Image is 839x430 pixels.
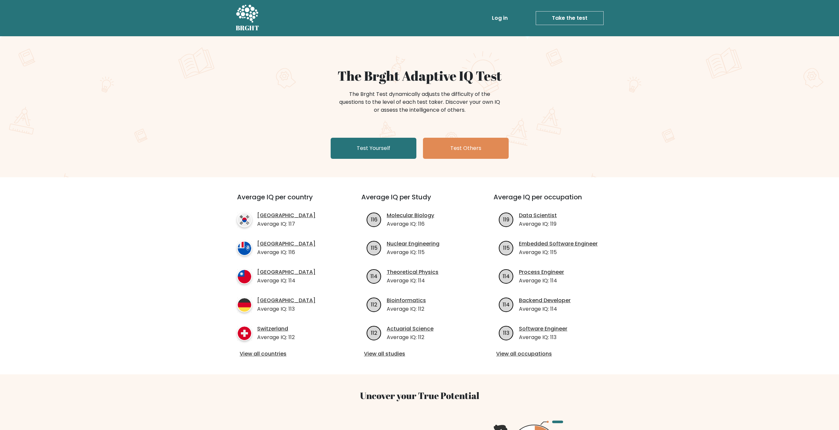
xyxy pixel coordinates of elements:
a: [GEOGRAPHIC_DATA] [257,212,315,219]
a: Theoretical Physics [387,268,438,276]
a: View all studies [364,350,475,358]
div: The Brght Test dynamically adjusts the difficulty of the questions to the level of each test take... [337,90,502,114]
a: View all occupations [496,350,607,358]
p: Average IQ: 114 [387,277,438,285]
p: Average IQ: 112 [387,333,434,341]
p: Average IQ: 112 [387,305,426,313]
p: Average IQ: 115 [519,248,598,256]
h3: Average IQ per occupation [494,193,610,209]
text: 114 [503,301,510,308]
p: Average IQ: 113 [519,333,567,341]
text: 112 [371,301,377,308]
text: 115 [371,244,377,251]
a: Actuarial Science [387,325,434,333]
p: Average IQ: 114 [519,277,564,285]
text: 114 [371,272,377,280]
p: Average IQ: 119 [519,220,557,228]
text: 114 [503,272,510,280]
a: Embedded Software Engineer [519,240,598,248]
h5: BRGHT [236,24,259,32]
p: Average IQ: 116 [257,248,315,256]
a: View all countries [240,350,335,358]
a: Data Scientist [519,212,557,219]
a: Log in [489,12,510,25]
p: Average IQ: 115 [387,248,439,256]
text: 115 [503,244,510,251]
img: country [237,298,252,312]
h3: Average IQ per country [237,193,338,209]
p: Average IQ: 112 [257,333,295,341]
a: [GEOGRAPHIC_DATA] [257,297,315,304]
img: country [237,269,252,284]
a: Test Yourself [331,138,416,159]
a: Bioinformatics [387,297,426,304]
a: BRGHT [236,3,259,34]
a: Backend Developer [519,297,571,304]
a: Take the test [536,11,604,25]
a: Process Engineer [519,268,564,276]
h3: Uncover your True Potential [206,390,633,401]
text: 116 [371,215,377,223]
img: country [237,241,252,256]
a: Nuclear Engineering [387,240,439,248]
p: Average IQ: 117 [257,220,315,228]
h3: Average IQ per Study [361,193,478,209]
img: country [237,326,252,341]
text: 112 [371,329,377,336]
a: Software Engineer [519,325,567,333]
p: Average IQ: 114 [257,277,315,285]
text: 119 [503,215,509,223]
a: [GEOGRAPHIC_DATA] [257,240,315,248]
a: Test Others [423,138,509,159]
a: Switzerland [257,325,295,333]
a: [GEOGRAPHIC_DATA] [257,268,315,276]
a: Molecular Biology [387,212,434,219]
text: 113 [503,329,509,336]
h1: The Brght Adaptive IQ Test [259,68,581,84]
p: Average IQ: 116 [387,220,434,228]
p: Average IQ: 114 [519,305,571,313]
p: Average IQ: 113 [257,305,315,313]
img: country [237,213,252,227]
